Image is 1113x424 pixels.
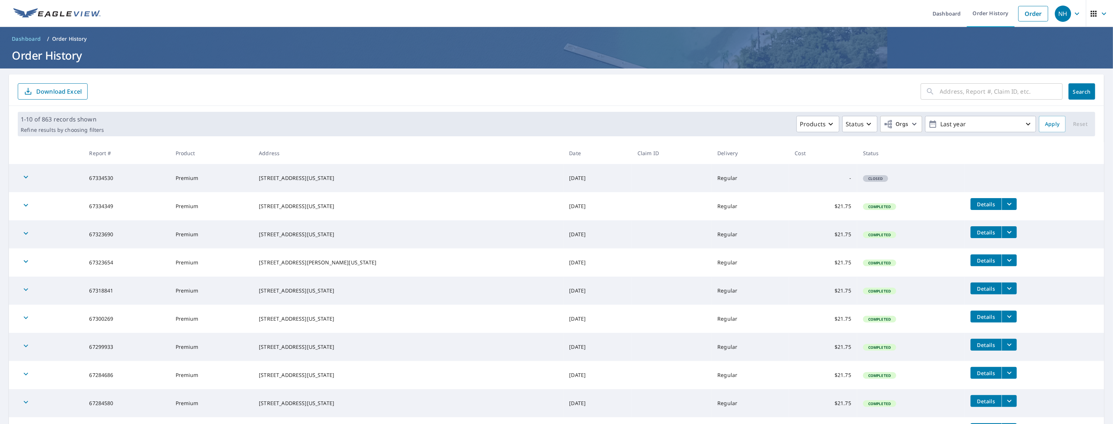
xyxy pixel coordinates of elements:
[259,231,557,238] div: [STREET_ADDRESS][US_STATE]
[789,277,857,305] td: $21.75
[564,277,632,305] td: [DATE]
[1002,254,1017,266] button: filesDropdownBtn-67323654
[884,120,909,129] span: Orgs
[789,142,857,164] th: Cost
[1039,116,1066,132] button: Apply
[1002,283,1017,294] button: filesDropdownBtn-67318841
[84,305,170,333] td: 67300269
[1002,311,1017,323] button: filesDropdownBtn-67300269
[800,120,826,128] p: Products
[84,192,170,220] td: 67334349
[9,33,1104,45] nav: breadcrumb
[937,118,1024,131] p: Last year
[170,248,253,277] td: Premium
[711,389,789,417] td: Regular
[789,220,857,248] td: $21.75
[84,333,170,361] td: 67299933
[1002,226,1017,238] button: filesDropdownBtn-67323690
[971,395,1002,407] button: detailsBtn-67284580
[1075,88,1089,95] span: Search
[971,311,1002,323] button: detailsBtn-67300269
[21,127,104,133] p: Refine results by choosing filters
[789,361,857,389] td: $21.75
[789,248,857,277] td: $21.75
[52,35,87,43] p: Order History
[84,248,170,277] td: 67323654
[789,192,857,220] td: $21.75
[170,220,253,248] td: Premium
[259,203,557,210] div: [STREET_ADDRESS][US_STATE]
[259,343,557,351] div: [STREET_ADDRESS][US_STATE]
[84,142,170,164] th: Report #
[789,333,857,361] td: $21.75
[259,259,557,266] div: [STREET_ADDRESS][PERSON_NAME][US_STATE]
[259,371,557,379] div: [STREET_ADDRESS][US_STATE]
[880,116,922,132] button: Orgs
[1002,339,1017,351] button: filesDropdownBtn-67299933
[170,192,253,220] td: Premium
[864,232,895,237] span: Completed
[864,373,895,378] span: Completed
[47,34,49,43] li: /
[864,317,895,322] span: Completed
[864,401,895,406] span: Completed
[170,277,253,305] td: Premium
[84,164,170,192] td: 67334530
[846,120,864,128] p: Status
[925,116,1036,132] button: Last year
[564,164,632,192] td: [DATE]
[18,83,88,100] button: Download Excel
[711,248,789,277] td: Regular
[864,345,895,350] span: Completed
[170,305,253,333] td: Premium
[971,339,1002,351] button: detailsBtn-67299933
[36,87,82,96] p: Download Excel
[13,8,101,19] img: EV Logo
[857,142,965,164] th: Status
[1002,367,1017,379] button: filesDropdownBtn-67284686
[711,333,789,361] td: Regular
[711,305,789,333] td: Regular
[564,220,632,248] td: [DATE]
[864,176,887,181] span: Closed
[971,367,1002,379] button: detailsBtn-67284686
[170,389,253,417] td: Premium
[564,361,632,389] td: [DATE]
[864,288,895,294] span: Completed
[711,361,789,389] td: Regular
[789,305,857,333] td: $21.75
[84,220,170,248] td: 67323690
[711,192,789,220] td: Regular
[975,313,997,320] span: Details
[84,389,170,417] td: 67284580
[711,164,789,192] td: Regular
[975,257,997,264] span: Details
[711,220,789,248] td: Regular
[975,201,997,208] span: Details
[1045,120,1060,129] span: Apply
[84,361,170,389] td: 67284686
[796,116,839,132] button: Products
[170,142,253,164] th: Product
[842,116,877,132] button: Status
[711,142,789,164] th: Delivery
[632,142,711,164] th: Claim ID
[9,33,44,45] a: Dashboard
[9,48,1104,63] h1: Order History
[1002,395,1017,407] button: filesDropdownBtn-67284580
[711,277,789,305] td: Regular
[564,333,632,361] td: [DATE]
[864,260,895,266] span: Completed
[975,341,997,348] span: Details
[259,315,557,323] div: [STREET_ADDRESS][US_STATE]
[21,115,104,124] p: 1-10 of 863 records shown
[84,277,170,305] td: 67318841
[259,174,557,182] div: [STREET_ADDRESS][US_STATE]
[259,287,557,294] div: [STREET_ADDRESS][US_STATE]
[975,398,997,405] span: Details
[564,142,632,164] th: Date
[170,164,253,192] td: Premium
[564,248,632,277] td: [DATE]
[971,226,1002,238] button: detailsBtn-67323690
[789,164,857,192] td: -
